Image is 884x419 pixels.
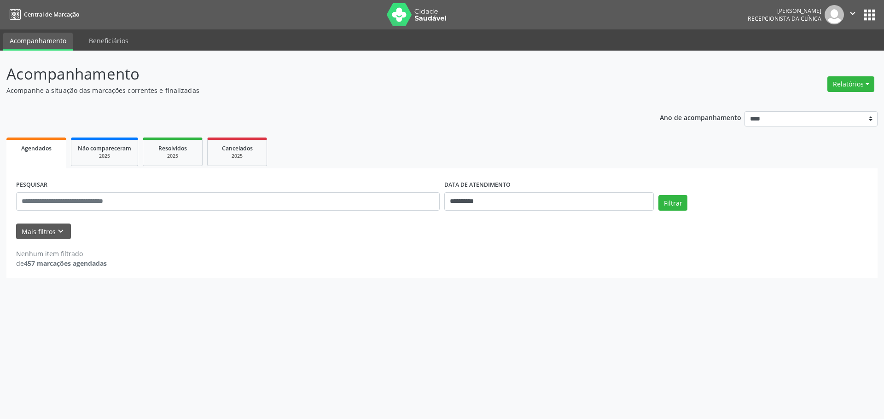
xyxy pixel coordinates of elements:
button: apps [861,7,878,23]
p: Acompanhamento [6,63,616,86]
span: Central de Marcação [24,11,79,18]
a: Central de Marcação [6,7,79,22]
button:  [844,5,861,24]
button: Mais filtroskeyboard_arrow_down [16,224,71,240]
label: DATA DE ATENDIMENTO [444,178,511,192]
label: PESQUISAR [16,178,47,192]
div: 2025 [214,153,260,160]
p: Ano de acompanhamento [660,111,741,123]
a: Acompanhamento [3,33,73,51]
span: Agendados [21,144,52,152]
div: de [16,258,107,268]
span: Cancelados [222,144,253,152]
span: Resolvidos [158,144,187,152]
span: Não compareceram [78,144,131,152]
i: keyboard_arrow_down [56,226,66,236]
div: 2025 [78,153,131,160]
img: img [825,5,844,24]
i:  [848,8,858,18]
button: Filtrar [658,195,687,211]
div: Nenhum item filtrado [16,249,107,258]
strong: 457 marcações agendadas [24,259,107,268]
span: Recepcionista da clínica [748,15,821,23]
div: [PERSON_NAME] [748,7,821,15]
div: 2025 [150,153,196,160]
button: Relatórios [827,76,874,92]
p: Acompanhe a situação das marcações correntes e finalizadas [6,86,616,95]
a: Beneficiários [82,33,135,49]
